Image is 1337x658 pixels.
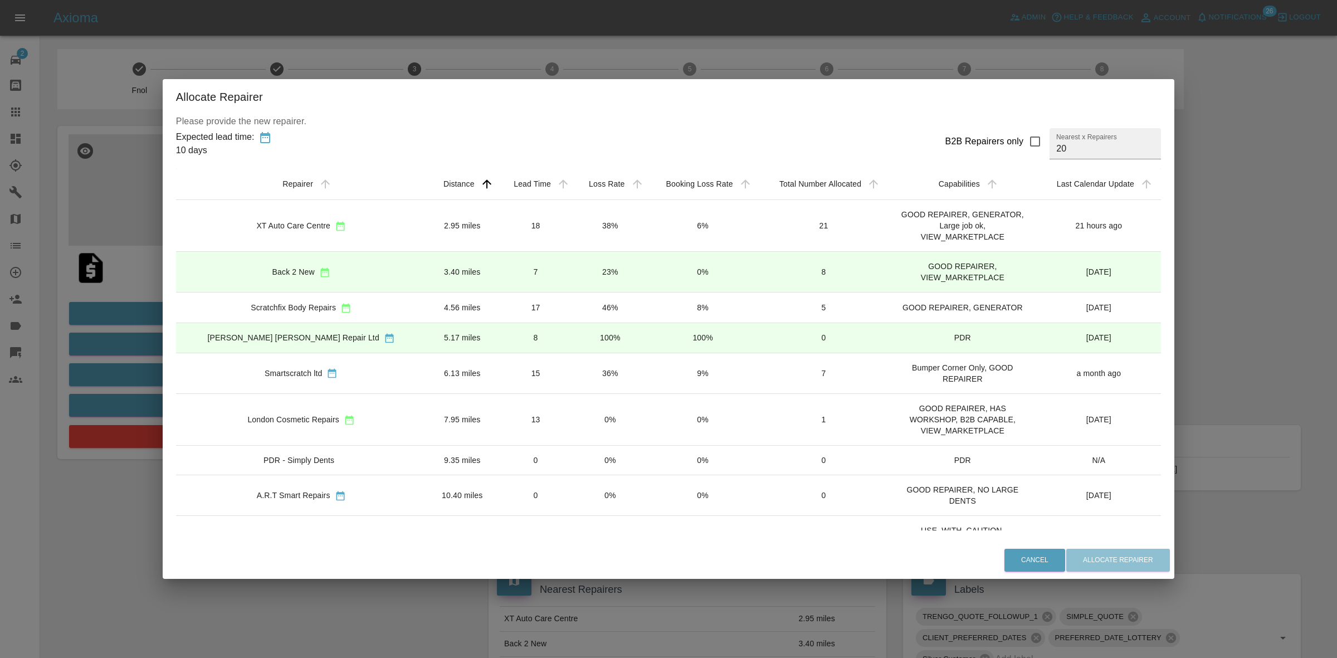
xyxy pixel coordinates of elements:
div: Loss Rate [589,179,624,188]
td: 40 [759,515,889,567]
div: Scratchfix Body Repairs [251,302,336,313]
div: Booking Loss Rate [666,179,733,188]
td: 7.95 miles [427,393,498,445]
td: GOOD REPAIRER, GENERATOR [889,293,1036,323]
td: 0% [573,475,647,515]
td: PDR [889,323,1036,353]
td: 100% [573,323,647,353]
div: Smartscratch ltd [265,368,323,379]
td: [DATE] [1036,393,1161,445]
div: Capabilities [939,179,980,188]
td: 26% [573,515,647,567]
div: Total Number Allocated [779,179,861,188]
td: 6% [647,200,758,252]
td: [DATE] [1036,293,1161,323]
div: Distance [443,179,475,188]
td: 8% [647,293,758,323]
td: [DATE] [1036,515,1161,567]
td: 2.95 miles [427,200,498,252]
button: Cancel [1004,549,1065,572]
td: N/A [1036,445,1161,475]
td: 4.56 miles [427,293,498,323]
div: B2B Repairers only [945,135,1024,148]
td: 0 [498,475,573,515]
td: 1 [759,393,889,445]
div: [PERSON_NAME] [PERSON_NAME] Repair Ltd [207,332,379,343]
div: London Cosmetic Repairs [247,414,339,425]
td: 13 [498,393,573,445]
td: 7% [647,515,758,567]
td: 6.13 miles [427,353,498,393]
td: 0% [573,445,647,475]
td: 100% [647,323,758,353]
div: Lead Time [514,179,551,188]
td: 7 [759,353,889,393]
td: GOOD REPAIRER, GENERATOR, Large job ok, VIEW_MARKETPLACE [889,200,1036,252]
p: Please provide the new repairer. [176,115,1161,128]
td: [DATE] [1036,475,1161,515]
div: Repairer [282,179,313,188]
td: 17 [498,293,573,323]
td: 0% [573,393,647,445]
td: 8 [759,252,889,293]
div: Last Calendar Update [1057,179,1134,188]
td: 5.17 miles [427,323,498,353]
div: A.R.T Smart Repairs [257,490,330,501]
td: 0 [759,445,889,475]
td: 9% [647,353,758,393]
td: 15 [498,353,573,393]
td: GOOD REPAIRER, HAS WORKSHOP, B2B CAPABLE, VIEW_MARKETPLACE [889,393,1036,445]
div: Back 2 New [272,266,315,277]
td: 10.40 miles [427,475,498,515]
td: GOOD REPAIRER, NO LARGE DENTS [889,475,1036,515]
td: 46% [573,293,647,323]
label: Nearest x Repairers [1056,132,1117,142]
div: 10 days [176,144,255,157]
td: 12.23 miles [427,515,498,567]
td: a month ago [1036,353,1161,393]
td: 7 [498,252,573,293]
td: 9.35 miles [427,445,498,475]
td: 18 [498,200,573,252]
td: 0 [759,475,889,515]
td: 36% [573,353,647,393]
td: 0% [647,475,758,515]
td: 0% [647,445,758,475]
td: 0% [647,252,758,293]
h2: Allocate Repairer [163,79,1174,115]
td: 21 hours ago [1036,200,1161,252]
td: 0 [498,445,573,475]
td: 21 [759,200,889,252]
td: GOOD REPAIRER, VIEW_MARKETPLACE [889,252,1036,293]
div: XT Auto Care Centre [256,220,330,231]
td: 5 [759,293,889,323]
td: 18 [498,515,573,567]
td: 0% [647,393,758,445]
td: 0 [759,323,889,353]
td: 23% [573,252,647,293]
td: Bumper Corner Only, GOOD REPAIRER [889,353,1036,393]
td: [DATE] [1036,323,1161,353]
td: 8 [498,323,573,353]
td: PDR [889,445,1036,475]
td: [DATE] [1036,252,1161,293]
td: 3.40 miles [427,252,498,293]
div: Expected lead time: [176,130,255,144]
td: 38% [573,200,647,252]
td: USE_WITH_CAUTION, UNRELIABLE, Large job ok, HAS WORKSHOP [889,515,1036,567]
div: PDR - Simply Dents [264,455,334,466]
